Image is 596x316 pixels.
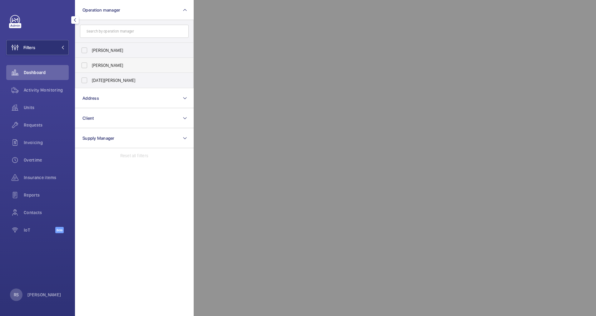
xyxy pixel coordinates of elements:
span: Invoicing [24,139,69,146]
span: Dashboard [24,69,69,76]
span: Contacts [24,209,69,216]
span: Beta [55,227,64,233]
p: [PERSON_NAME] [27,292,61,298]
span: Requests [24,122,69,128]
span: Overtime [24,157,69,163]
span: Insurance items [24,174,69,181]
span: Reports [24,192,69,198]
button: Filters [6,40,69,55]
p: RS [14,292,19,298]
span: IoT [24,227,55,233]
span: Units [24,104,69,111]
span: Activity Monitoring [24,87,69,93]
span: Filters [23,44,35,51]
